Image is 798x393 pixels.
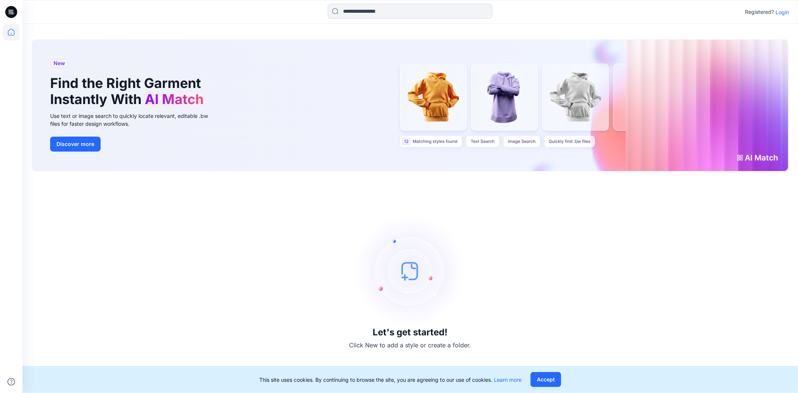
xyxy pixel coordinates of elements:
[531,372,561,387] button: Accept
[50,75,207,107] h1: Find the Right Garment Instantly With
[494,377,522,383] a: Learn more
[259,376,522,384] p: This site uses cookies. By continuing to browse the site, you are agreeing to our use of cookies.
[776,8,789,16] p: Login
[349,341,471,350] p: Click New to add a style or create a folder.
[745,7,774,16] p: Registered?
[50,137,101,152] button: Discover more
[145,91,204,107] span: AI Match
[50,112,218,128] div: Use text or image search to quickly locate relevant, editable .bw files for faster design workflows.
[373,327,448,338] h3: Let's get started!
[53,59,65,68] span: New
[354,215,467,327] img: empty-state-image.svg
